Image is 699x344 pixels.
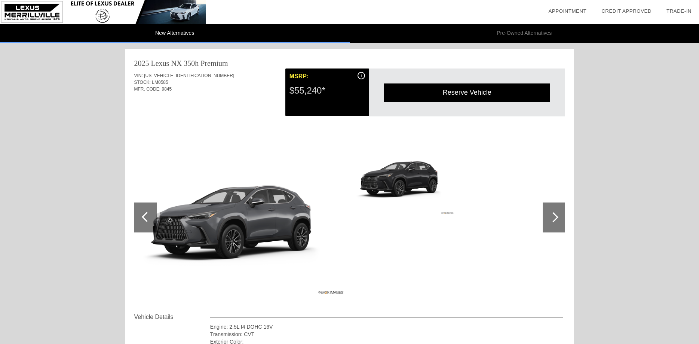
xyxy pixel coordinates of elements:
[210,323,564,331] div: Engine: 2.5L I4 DOHC 16V
[152,80,168,85] span: LM0585
[134,104,565,116] div: Quoted on [DATE] 4:05:14 PM
[162,86,172,92] span: 9845
[134,58,182,69] div: 2025 Lexus NX
[358,72,365,79] div: i
[134,86,161,92] span: MFR. CODE:
[134,138,346,297] img: 64cb7770641821c255265ed2a2f41fa717019319.png
[134,73,143,78] span: VIN:
[144,73,234,78] span: [US_VEHICLE_IDENTIFICATION_NUMBER]
[210,331,564,338] div: Transmission: CVT
[548,8,586,14] a: Appointment
[384,83,550,102] div: Reserve Vehicle
[289,81,365,100] div: $55,240*
[551,191,699,344] iframe: Chat Assistance
[134,80,151,85] span: STOCK:
[601,8,652,14] a: Credit Approved
[666,8,692,14] a: Trade-In
[184,58,228,69] div: 350h Premium
[289,73,309,79] b: MSRP:
[134,313,210,322] div: Vehicle Details
[352,138,455,215] img: fbadb0562d3411a923f62d4609fb17dd14f02304.png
